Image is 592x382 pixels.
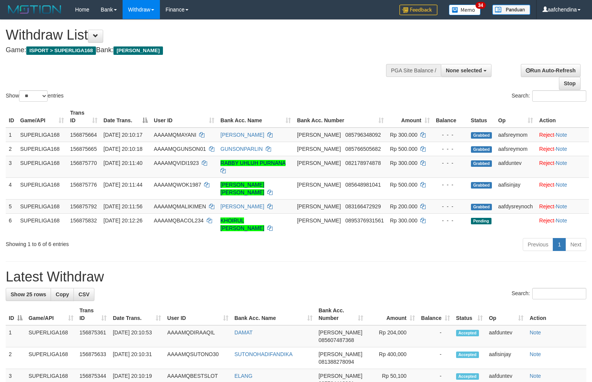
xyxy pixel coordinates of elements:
span: 156875776 [70,182,97,188]
button: None selected [441,64,491,77]
span: Rp 300.000 [390,160,417,166]
a: Reject [539,203,554,209]
th: Bank Acc. Number: activate to sort column ascending [316,304,367,325]
div: - - - [436,181,465,189]
span: [PERSON_NAME] [319,329,362,336]
td: · [536,213,589,235]
label: Search: [512,288,586,299]
a: Copy [51,288,74,301]
span: Rp 300.000 [390,217,417,224]
span: AAAAMQBACOL234 [154,217,204,224]
select: Showentries [19,90,48,102]
th: ID [6,106,17,128]
td: 1 [6,128,17,142]
span: Rp 500.000 [390,182,417,188]
th: Balance: activate to sort column ascending [418,304,453,325]
span: Rp 500.000 [390,146,417,152]
td: SUPERLIGA168 [17,128,67,142]
a: Note [556,203,567,209]
td: aafsreymom [495,142,536,156]
td: 1 [6,325,26,347]
th: ID: activate to sort column descending [6,304,26,325]
th: Amount: activate to sort column ascending [366,304,418,325]
span: AAAAMQGUNSON01 [154,146,206,152]
th: User ID: activate to sort column ascending [164,304,231,325]
div: - - - [436,203,465,210]
td: Rp 204,000 [366,325,418,347]
span: [DATE] 20:12:26 [104,217,142,224]
a: Note [556,132,567,138]
h1: Withdraw List [6,27,387,43]
span: Grabbed [471,132,492,139]
span: AAAAMQMAYANI [154,132,196,138]
td: · [536,199,589,213]
span: ISPORT > SUPERLIGA168 [26,46,96,55]
img: panduan.png [492,5,530,15]
a: DAMAT [235,329,253,336]
span: [DATE] 20:11:40 [104,160,142,166]
span: 34 [476,2,486,9]
a: 1 [553,238,566,251]
td: 3 [6,156,17,177]
a: [PERSON_NAME] [220,132,264,138]
a: ELANG [235,373,252,379]
span: [PERSON_NAME] [297,160,341,166]
span: Grabbed [471,182,492,189]
th: Bank Acc. Number: activate to sort column ascending [294,106,387,128]
span: [PERSON_NAME] [297,132,341,138]
span: Grabbed [471,146,492,153]
span: Show 25 rows [11,291,46,297]
span: [PERSON_NAME] [297,146,341,152]
span: Copy 0895376931561 to clipboard [345,217,384,224]
td: 5 [6,199,17,213]
span: Grabbed [471,160,492,167]
div: Showing 1 to 6 of 6 entries [6,237,241,248]
td: AAAAMQDIRAAQIL [164,325,231,347]
td: SUPERLIGA168 [26,325,77,347]
td: [DATE] 20:10:31 [110,347,164,369]
span: AAAAMQWOK1987 [154,182,201,188]
td: SUPERLIGA168 [17,142,67,156]
a: Note [556,160,567,166]
td: · [536,142,589,156]
th: Date Trans.: activate to sort column ascending [110,304,164,325]
td: SUPERLIGA168 [17,213,67,235]
th: Op: activate to sort column ascending [495,106,536,128]
td: SUPERLIGA168 [17,199,67,213]
img: Button%20Memo.svg [449,5,481,15]
td: 6 [6,213,17,235]
td: 2 [6,142,17,156]
td: 2 [6,347,26,369]
td: [DATE] 20:10:53 [110,325,164,347]
th: Op: activate to sort column ascending [486,304,527,325]
span: 156875770 [70,160,97,166]
span: [PERSON_NAME] [297,203,341,209]
td: 156875633 [77,347,110,369]
td: SUPERLIGA168 [17,156,67,177]
th: Bank Acc. Name: activate to sort column ascending [231,304,316,325]
span: 156875792 [70,203,97,209]
span: [DATE] 20:11:44 [104,182,142,188]
td: aafisinjay [486,347,527,369]
div: - - - [436,217,465,224]
td: aafduntev [495,156,536,177]
a: GUNSONPARLIN [220,146,263,152]
th: Status [468,106,495,128]
td: SUPERLIGA168 [17,177,67,199]
span: Grabbed [471,204,492,210]
span: Pending [471,218,491,224]
a: Reject [539,160,554,166]
a: [PERSON_NAME] [PERSON_NAME] [220,182,264,195]
span: Copy 081388278094 to clipboard [319,359,354,365]
th: Amount: activate to sort column ascending [387,106,432,128]
span: [DATE] 20:10:18 [104,146,142,152]
span: [DATE] 20:10:17 [104,132,142,138]
a: CSV [73,288,94,301]
span: 156875832 [70,217,97,224]
div: - - - [436,145,465,153]
th: Action [527,304,586,325]
td: SUPERLIGA168 [26,347,77,369]
td: AAAAMQSUTONO30 [164,347,231,369]
a: Show 25 rows [6,288,51,301]
span: 156875665 [70,146,97,152]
